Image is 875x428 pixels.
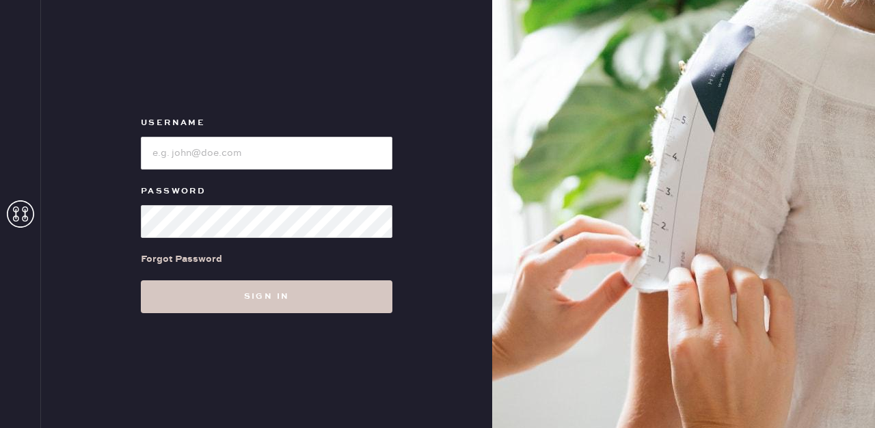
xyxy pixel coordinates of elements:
[141,137,392,170] input: e.g. john@doe.com
[141,238,222,280] a: Forgot Password
[141,252,222,267] div: Forgot Password
[141,115,392,131] label: Username
[141,183,392,200] label: Password
[141,280,392,313] button: Sign in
